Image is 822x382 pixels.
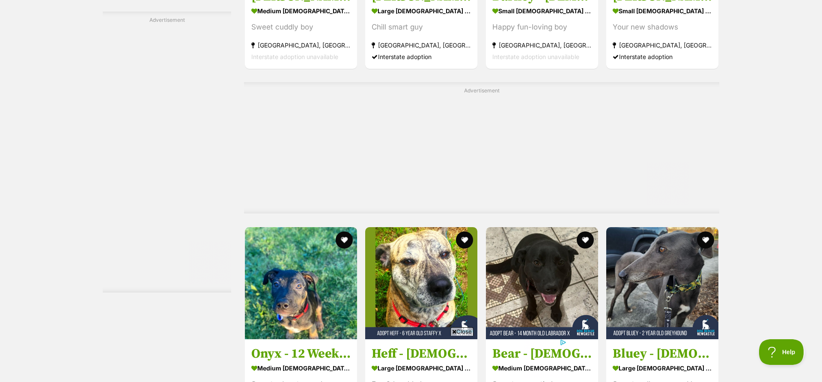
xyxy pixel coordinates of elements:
[372,21,471,33] div: Chill smart guy
[336,231,353,249] button: favourite
[103,27,231,284] iframe: Advertisement
[251,39,351,50] strong: [GEOGRAPHIC_DATA], [GEOGRAPHIC_DATA]
[251,346,351,362] h3: Onyx - 12 Week Old Staffy X
[365,227,477,339] img: Heff - 6 Year Old Staffy X - American Staffordshire Terrier Dog
[759,339,805,365] iframe: Help Scout Beacon - Open
[251,4,351,17] strong: medium [DEMOGRAPHIC_DATA] Dog
[613,50,712,62] div: Interstate adoption
[251,362,351,374] strong: medium [DEMOGRAPHIC_DATA] Dog
[606,227,718,339] img: Bluey - 2 Year Old Greyhound - Greyhound Dog
[372,4,471,17] strong: large [DEMOGRAPHIC_DATA] Dog
[486,227,598,339] img: Bear - 14 Month Old Labrador X - Labrador Retriever Dog
[613,39,712,50] strong: [GEOGRAPHIC_DATA], [GEOGRAPHIC_DATA]
[492,39,592,50] strong: [GEOGRAPHIC_DATA], [GEOGRAPHIC_DATA]
[103,12,231,293] div: Advertisement
[613,346,712,362] h3: Bluey - [DEMOGRAPHIC_DATA] Greyhound
[372,39,471,50] strong: [GEOGRAPHIC_DATA], [GEOGRAPHIC_DATA]
[245,227,357,339] img: Onyx - 12 Week Old Staffy X - American Staffordshire Terrier Dog
[613,21,712,33] div: Your new shadows
[577,231,594,249] button: favourite
[613,4,712,17] strong: small [DEMOGRAPHIC_DATA] Dog
[251,21,351,33] div: Sweet cuddly boy
[244,82,719,213] div: Advertisement
[492,362,592,374] strong: medium [DEMOGRAPHIC_DATA] Dog
[450,327,474,336] span: Close
[274,98,689,205] iframe: Advertisement
[251,53,338,60] span: Interstate adoption unavailable
[697,231,714,249] button: favourite
[456,231,474,249] button: favourite
[492,53,579,60] span: Interstate adoption unavailable
[492,21,592,33] div: Happy fun-loving boy
[613,362,712,374] strong: large [DEMOGRAPHIC_DATA] Dog
[372,50,471,62] div: Interstate adoption
[255,339,567,378] iframe: Advertisement
[492,346,592,362] h3: Bear - [DEMOGRAPHIC_DATA] Labrador X
[492,4,592,17] strong: small [DEMOGRAPHIC_DATA] Dog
